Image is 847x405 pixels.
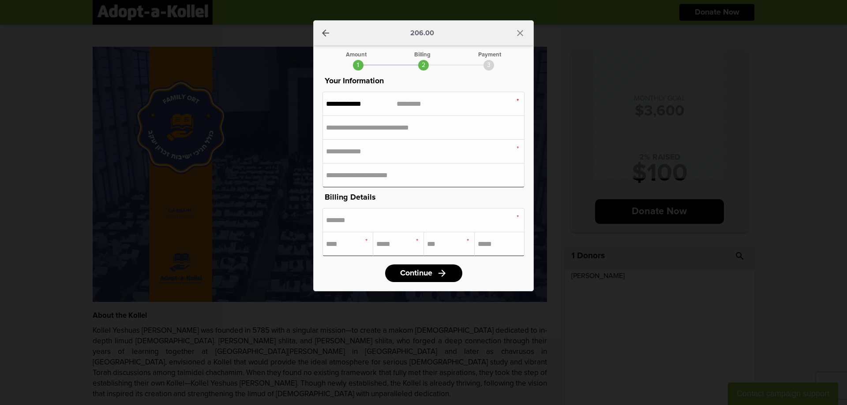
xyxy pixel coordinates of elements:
[418,60,429,71] div: 2
[515,28,525,38] i: close
[385,264,462,282] a: Continuearrow_forward
[322,191,525,204] p: Billing Details
[437,268,447,279] i: arrow_forward
[414,52,431,58] div: Billing
[353,60,364,71] div: 1
[320,28,331,38] a: arrow_back
[346,52,367,58] div: Amount
[322,75,525,87] p: Your Information
[478,52,501,58] div: Payment
[400,269,432,277] span: Continue
[410,30,434,37] p: 206.00
[483,60,494,71] div: 3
